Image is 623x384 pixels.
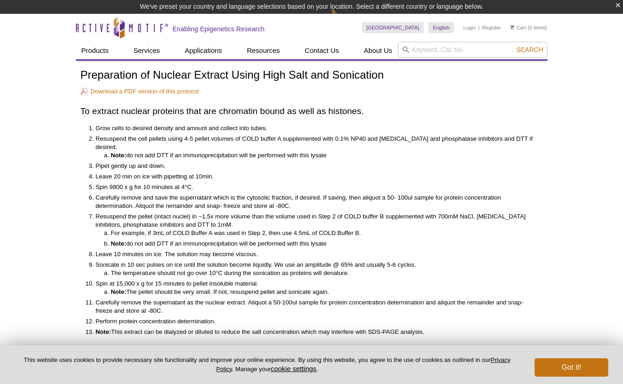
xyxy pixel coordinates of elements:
[96,317,534,326] li: Perform protein concentration determination.
[516,46,543,53] span: Search
[96,328,111,335] strong: Note:
[271,365,316,373] button: cookie settings
[428,22,454,33] a: English
[358,42,398,59] a: About Us
[111,229,534,237] li: For example, if 3mL of COLD Buffer A was used in Step 2, then use 4.5mL of COLD Buffer B.
[81,105,543,117] h2: To extract nuclear proteins that are chromatin bound as well as histones.
[463,24,476,31] a: Login
[111,288,534,296] li: The pellet should be very small. If not, resuspend pellet and sonicate again.
[96,261,534,277] li: Sonicate in 10 sec pulses on ice until the solution become liquidly. We use an amplitude @ 65% an...
[96,250,534,258] li: Leave 10 minutes on ice. The solution may become viscous.
[96,280,534,296] li: Spin at 15,000 x g for 15 minutes to pellet insoluble material.
[111,288,127,295] strong: Note:
[96,162,534,170] li: Pipet gently up and down.
[111,269,534,277] li: The temperature should not go over 10°C during the sonication as proteins will denature.
[96,183,534,191] li: Spin 9800 x g for 10 minutes at 4°C.
[96,328,534,336] li: This extract can be dialyzed or diluted to reduce the salt concentration which may interfere with...
[398,42,547,57] input: Keyword, Cat. No.
[96,194,534,210] li: Carefully remove and save the supernatant which is the cytosolic fraction, if desired. If saving,...
[96,298,534,315] li: Carefully remove the supernatant as the nuclear extract. Aliquot a 50-100ul sample for protein co...
[76,42,114,59] a: Products
[241,42,285,59] a: Resources
[299,42,344,59] a: Contact Us
[216,356,510,372] a: Privacy Policy
[111,240,534,248] li: do not add DTT if an immunoprecipitation will be performed with this lysate
[96,124,534,132] li: Grow cells to desired density and amount and collect into tubes.
[513,46,546,54] button: Search
[81,87,199,96] a: Download a PDF version of this protocol
[173,25,265,33] h2: Enabling Epigenetics Research
[111,152,127,159] strong: Note:
[478,22,480,33] li: |
[111,151,534,160] li: do not add DTT if an immunoprecipitation will be performed with this lysate
[81,69,543,82] h1: Preparation of Nuclear Extract Using High Salt and Sonication
[96,212,534,248] li: Resuspend the pellet (intact nuclei) in ~1.5x more volume than the volume used in Step 2 of COLD ...
[482,24,501,31] a: Register
[179,42,227,59] a: Applications
[362,22,424,33] a: [GEOGRAPHIC_DATA]
[510,24,526,31] a: Cart
[510,22,547,33] li: (0 items)
[111,240,127,247] strong: Note:
[535,358,608,377] button: Got it!
[96,135,534,160] li: Resuspend the cell pellets using 4-5 pellet volumes of COLD buffer A supplemented with 0.1% NP40 ...
[510,25,514,29] img: Your Cart
[331,7,355,29] img: Change Here
[15,356,519,373] p: This website uses cookies to provide necessary site functionality and improve your online experie...
[128,42,166,59] a: Services
[96,172,534,181] li: Leave 20 min on ice with pipetting at 10min.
